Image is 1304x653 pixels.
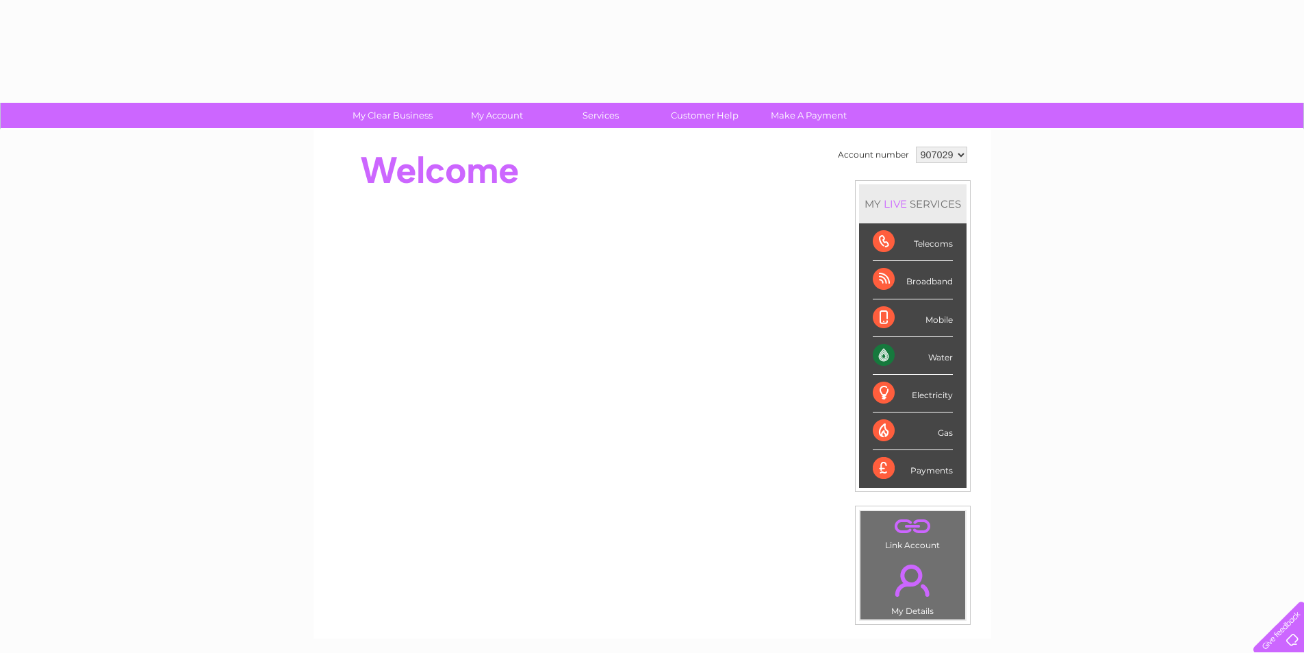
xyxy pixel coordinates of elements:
td: Link Account [860,510,966,554]
a: Services [544,103,657,128]
a: Customer Help [648,103,761,128]
div: Water [873,337,953,375]
a: Make A Payment [752,103,865,128]
div: Payments [873,450,953,487]
div: Telecoms [873,223,953,261]
div: Gas [873,412,953,450]
td: Account number [834,143,912,167]
div: LIVE [881,197,910,210]
div: Mobile [873,299,953,337]
div: Broadband [873,261,953,299]
div: MY SERVICES [859,184,967,223]
div: Electricity [873,375,953,412]
a: My Clear Business [336,103,449,128]
a: . [864,556,962,604]
td: My Details [860,553,966,620]
a: My Account [440,103,553,128]
a: . [864,515,962,539]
